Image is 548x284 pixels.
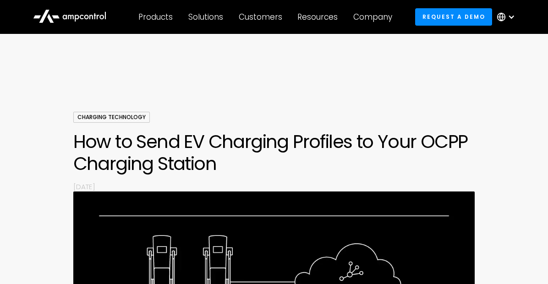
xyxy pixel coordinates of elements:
div: Charging Technology [73,112,150,123]
div: Resources [297,12,338,22]
div: Customers [239,12,282,22]
div: Products [138,12,173,22]
a: Request a demo [415,8,492,25]
div: Solutions [188,12,223,22]
h1: How to Send EV Charging Profiles to Your OCPP Charging Station [73,131,475,175]
div: Company [353,12,392,22]
p: [DATE] [73,182,475,191]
